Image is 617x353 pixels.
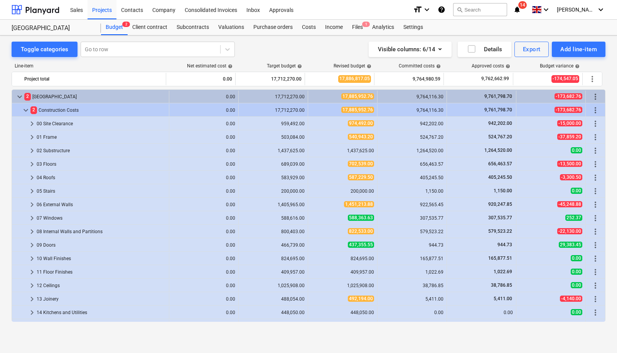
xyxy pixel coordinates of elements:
[591,187,600,196] span: More actions
[487,202,513,207] span: 920,247.85
[438,5,445,14] i: Knowledge base
[334,63,371,69] div: Revised budget
[30,106,37,114] span: 2
[381,256,443,261] div: 165,877.51
[172,148,235,153] div: 0.00
[172,175,235,180] div: 0.00
[487,229,513,234] span: 579,523.22
[518,1,527,9] span: 14
[172,121,235,126] div: 0.00
[435,64,441,69] span: help
[242,269,305,275] div: 409,957.00
[591,133,600,142] span: More actions
[242,175,305,180] div: 583,929.00
[344,201,374,207] span: 1,451,213.88
[381,242,443,248] div: 944.73
[591,227,600,236] span: More actions
[348,228,374,234] span: 822,533.00
[399,20,428,35] a: Settings
[484,107,513,113] span: 9,761,798.70
[27,160,37,169] span: keyboard_arrow_right
[172,269,235,275] div: 0.00
[591,213,600,223] span: More actions
[571,255,582,261] span: 0.00
[551,75,579,82] span: -174,547.05
[37,293,166,305] div: 13 Joinery
[37,185,166,197] div: 05 Stairs
[591,106,600,115] span: More actions
[381,188,443,194] div: 1,150.00
[573,64,580,69] span: help
[27,321,37,331] span: keyboard_arrow_right
[338,75,371,82] span: 17,886,817.05
[214,20,249,35] a: Valuations
[560,174,582,180] span: -3,300.50
[348,242,374,248] span: 437,355.55
[381,134,443,140] div: 524,767.20
[21,44,68,54] div: Toggle categories
[348,120,374,126] span: 974,492.00
[368,20,399,35] a: Analytics
[381,283,443,288] div: 38,786.85
[172,296,235,302] div: 0.00
[591,240,600,250] span: More actions
[552,42,605,57] button: Add line-item
[242,121,305,126] div: 959,492.00
[591,200,600,209] span: More actions
[172,108,235,113] div: 0.00
[591,160,600,169] span: More actions
[472,63,510,69] div: Approved costs
[27,146,37,155] span: keyboard_arrow_right
[24,73,163,85] div: Project total
[226,64,233,69] span: help
[514,42,549,57] button: Export
[37,279,166,292] div: 12 Ceilings
[381,148,443,153] div: 1,264,520.00
[341,107,374,113] span: 17,885,952.76
[557,228,582,234] span: -22,130.00
[320,20,347,35] a: Income
[27,200,37,209] span: keyboard_arrow_right
[311,148,374,153] div: 1,437,625.00
[239,73,302,85] div: 17,712,270.00
[541,5,551,14] i: keyboard_arrow_down
[37,171,166,184] div: 04 Roofs
[557,201,582,207] span: -45,248.88
[487,161,513,166] span: 656,463.57
[297,20,320,35] div: Costs
[242,242,305,248] div: 466,739.00
[422,5,432,14] i: keyboard_arrow_down
[348,134,374,140] span: 540,943.20
[172,94,235,99] div: 0.00
[27,308,37,317] span: keyboard_arrow_right
[37,131,166,143] div: 01 Frame
[458,42,511,57] button: Details
[12,42,78,57] button: Toggle categories
[591,281,600,290] span: More actions
[172,188,235,194] div: 0.00
[381,215,443,221] div: 307,535.77
[381,121,443,126] div: 942,202.00
[37,239,166,251] div: 09 Doors
[12,24,92,32] div: [GEOGRAPHIC_DATA]
[571,269,582,275] span: 0.00
[399,63,441,69] div: Committed costs
[381,161,443,167] div: 656,463.57
[591,267,600,277] span: More actions
[122,22,130,27] span: 2
[249,20,297,35] div: Purchase orders
[296,64,302,69] span: help
[497,242,513,247] span: 944.73
[172,310,235,315] div: 0.00
[242,215,305,221] div: 588,616.00
[101,20,128,35] div: Budget
[493,296,513,301] span: 5,411.00
[172,134,235,140] div: 0.00
[37,158,166,170] div: 03 Floors
[467,44,502,54] div: Details
[311,269,374,275] div: 409,957.00
[591,146,600,155] span: More actions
